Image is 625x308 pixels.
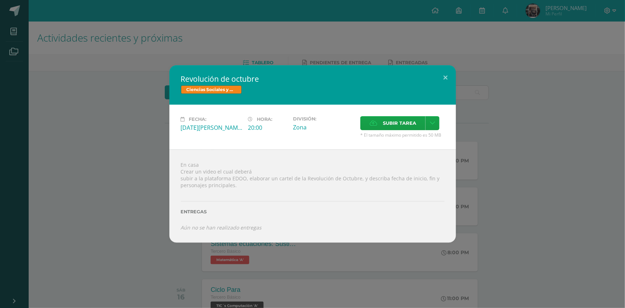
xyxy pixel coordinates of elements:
span: Subir tarea [383,117,416,130]
span: * El tamaño máximo permitido es 50 MB [360,132,444,138]
span: Ciencias Sociales y Formación Ciudadana [181,85,242,94]
div: En casa Crear un video el cual deberá subir a la plataforma EDOO, elaborar un cartel de la Revolu... [169,150,456,242]
button: Close (Esc) [436,65,456,90]
i: Aún no se han realizado entregas [181,224,262,231]
label: Entregas [181,209,444,214]
h2: Revolución de octubre [181,74,444,84]
div: 20:00 [248,124,287,132]
span: Fecha: [189,117,207,122]
span: Hora: [257,117,273,122]
div: [DATE][PERSON_NAME] [181,124,242,132]
div: Zona [293,123,355,131]
label: División: [293,116,355,122]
